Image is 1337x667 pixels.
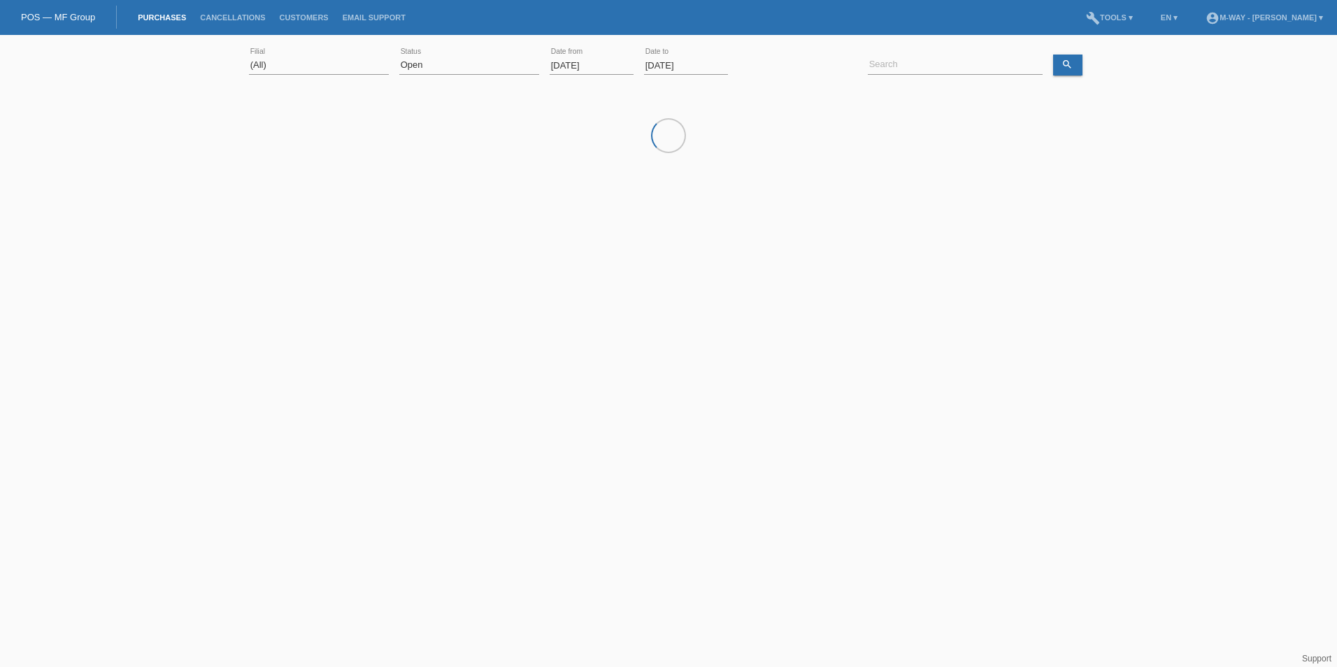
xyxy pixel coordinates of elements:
[131,13,193,22] a: Purchases
[1206,11,1220,25] i: account_circle
[1079,13,1140,22] a: buildTools ▾
[193,13,272,22] a: Cancellations
[1199,13,1330,22] a: account_circlem-way - [PERSON_NAME] ▾
[21,12,95,22] a: POS — MF Group
[1053,55,1082,76] a: search
[273,13,336,22] a: Customers
[1154,13,1185,22] a: EN ▾
[1302,654,1331,664] a: Support
[336,13,413,22] a: Email Support
[1086,11,1100,25] i: build
[1061,59,1073,70] i: search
